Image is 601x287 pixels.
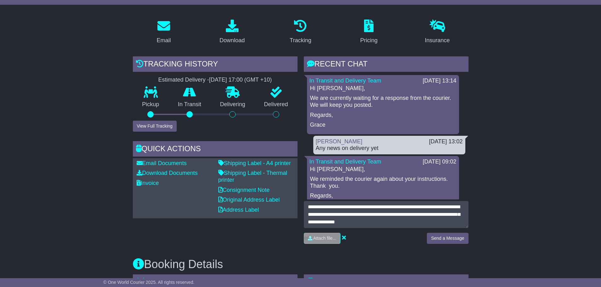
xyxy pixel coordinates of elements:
p: Regards, [310,112,456,119]
div: Estimated Delivery - [133,77,298,83]
p: Pickup [133,101,169,108]
div: [DATE] 09:02 [423,158,457,165]
a: Tracking [286,17,315,47]
div: Download [220,36,245,45]
a: Pricing [356,17,382,47]
h3: Booking Details [133,258,468,271]
div: Pricing [360,36,378,45]
div: [DATE] 13:02 [429,138,463,145]
p: Hi [PERSON_NAME], [310,166,456,173]
a: Original Address Label [218,197,280,203]
button: View Full Tracking [133,121,177,132]
div: RECENT CHAT [304,56,468,73]
p: Grace [310,122,456,129]
a: Address Label [218,207,259,213]
div: Email [156,36,171,45]
div: Tracking [290,36,311,45]
a: Shipping Label - Thermal printer [218,170,287,183]
a: In Transit and Delivery Team [309,158,381,165]
p: Regards, [310,192,456,199]
a: Consignment Note [218,187,270,193]
div: Tracking history [133,56,298,73]
a: Shipping Label - A4 printer [218,160,291,166]
a: Download [215,17,249,47]
a: Invoice [137,180,159,186]
span: © One World Courier 2025. All rights reserved. [103,280,195,285]
p: We are currently waiting for a response from the courier. We will keep you posted. [310,95,456,108]
a: Email [152,17,175,47]
div: [DATE] 17:00 (GMT +10) [209,77,272,83]
p: We reminded the courier again about your instructions. Thank you. [310,176,456,189]
a: Download Documents [137,170,198,176]
p: Delivered [255,101,298,108]
p: Hi [PERSON_NAME], [310,85,456,92]
a: In Transit and Delivery Team [309,77,381,84]
div: Quick Actions [133,141,298,158]
a: Insurance [421,17,454,47]
p: Delivering [211,101,255,108]
a: [PERSON_NAME] [316,138,362,145]
p: In Transit [168,101,211,108]
div: Any news on delivery yet [316,145,463,152]
button: Send a Message [427,233,468,244]
a: Email Documents [137,160,187,166]
div: [DATE] 13:14 [423,77,457,84]
div: Insurance [425,36,450,45]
